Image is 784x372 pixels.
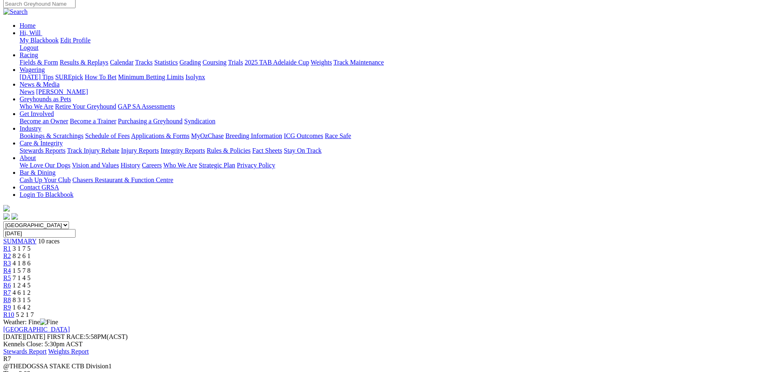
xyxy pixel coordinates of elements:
a: Schedule of Fees [85,132,129,139]
div: Get Involved [20,118,775,125]
a: Wagering [20,66,45,73]
img: twitter.svg [11,213,18,220]
a: Grading [180,59,201,66]
a: Bar & Dining [20,169,56,176]
div: Racing [20,59,775,66]
input: Select date [3,229,76,238]
a: Bookings & Scratchings [20,132,83,139]
div: Bar & Dining [20,176,775,184]
a: Careers [142,162,162,169]
a: My Blackbook [20,37,59,44]
a: R10 [3,311,14,318]
a: SUREpick [55,74,83,80]
a: R8 [3,296,11,303]
a: Stewards Report [3,348,47,355]
a: Integrity Reports [160,147,205,154]
a: MyOzChase [191,132,224,139]
span: 4 6 1 2 [13,289,31,296]
span: Weather: Fine [3,319,58,325]
a: Fields & Form [20,59,58,66]
a: How To Bet [85,74,117,80]
a: Who We Are [163,162,197,169]
span: SUMMARY [3,238,36,245]
img: facebook.svg [3,213,10,220]
a: Stay On Track [284,147,321,154]
a: Weights Report [48,348,89,355]
a: Strategic Plan [199,162,235,169]
a: We Love Our Dogs [20,162,70,169]
a: [PERSON_NAME] [36,88,88,95]
a: R1 [3,245,11,252]
a: Industry [20,125,41,132]
a: Syndication [184,118,215,125]
a: Trials [228,59,243,66]
a: Weights [311,59,332,66]
a: Fact Sheets [252,147,282,154]
span: 1 2 4 5 [13,282,31,289]
a: R4 [3,267,11,274]
a: 2025 TAB Adelaide Cup [245,59,309,66]
a: Retire Your Greyhound [55,103,116,110]
div: Kennels Close: 5:30pm ACST [3,341,775,348]
a: Greyhounds as Pets [20,96,71,102]
div: Industry [20,132,775,140]
a: [GEOGRAPHIC_DATA] [3,326,70,333]
span: 1 5 7 8 [13,267,31,274]
a: Race Safe [325,132,351,139]
div: @THEDOGSSA STAKE CTB Division1 [3,363,775,370]
span: 1 6 4 2 [13,304,31,311]
a: News [20,88,34,95]
a: R6 [3,282,11,289]
a: Become a Trainer [70,118,116,125]
a: Rules & Policies [207,147,251,154]
span: 8 3 1 5 [13,296,31,303]
a: Isolynx [185,74,205,80]
span: 4 1 8 6 [13,260,31,267]
a: Cash Up Your Club [20,176,71,183]
span: 5 2 1 7 [16,311,34,318]
a: R7 [3,289,11,296]
span: 7 1 4 5 [13,274,31,281]
a: Statistics [154,59,178,66]
span: [DATE] [3,333,45,340]
a: R2 [3,252,11,259]
a: Who We Are [20,103,53,110]
span: Hi, Will [20,29,41,36]
a: Chasers Restaurant & Function Centre [72,176,173,183]
a: History [120,162,140,169]
a: Stewards Reports [20,147,65,154]
img: Fine [40,319,58,326]
img: logo-grsa-white.png [3,205,10,212]
span: 8 2 6 1 [13,252,31,259]
a: Breeding Information [225,132,282,139]
a: Get Involved [20,110,54,117]
a: R5 [3,274,11,281]
a: Tracks [135,59,153,66]
span: 3 1 7 5 [13,245,31,252]
a: Purchasing a Greyhound [118,118,183,125]
div: Wagering [20,74,775,81]
img: Search [3,8,28,16]
a: Home [20,22,36,29]
a: Coursing [203,59,227,66]
a: [DATE] Tips [20,74,53,80]
div: News & Media [20,88,775,96]
a: Login To Blackbook [20,191,73,198]
span: 5:58PM(ACST) [47,333,128,340]
a: Racing [20,51,38,58]
div: Hi, Will [20,37,775,51]
a: R3 [3,260,11,267]
span: R7 [3,355,11,362]
a: Become an Owner [20,118,68,125]
div: Care & Integrity [20,147,775,154]
a: Results & Replays [60,59,108,66]
a: Edit Profile [60,37,91,44]
a: Care & Integrity [20,140,63,147]
a: R9 [3,304,11,311]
